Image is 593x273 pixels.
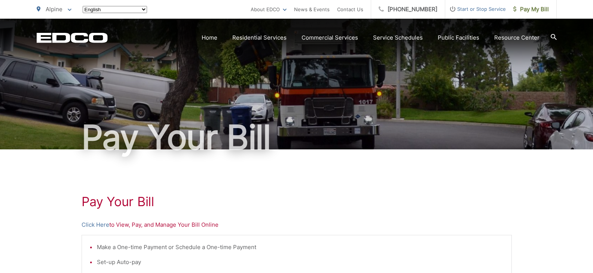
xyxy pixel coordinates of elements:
[37,32,108,43] a: EDCD logo. Return to the homepage.
[83,6,147,13] select: Select a language
[494,33,539,42] a: Resource Center
[337,5,363,14] a: Contact Us
[373,33,423,42] a: Service Schedules
[294,5,330,14] a: News & Events
[82,220,109,229] a: Click Here
[302,33,358,42] a: Commercial Services
[97,243,504,252] li: Make a One-time Payment or Schedule a One-time Payment
[251,5,287,14] a: About EDCO
[438,33,479,42] a: Public Facilities
[82,220,512,229] p: to View, Pay, and Manage Your Bill Online
[37,119,557,156] h1: Pay Your Bill
[82,194,512,209] h1: Pay Your Bill
[232,33,287,42] a: Residential Services
[513,5,549,14] span: Pay My Bill
[202,33,217,42] a: Home
[46,6,62,13] span: Alpine
[97,258,504,267] li: Set-up Auto-pay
